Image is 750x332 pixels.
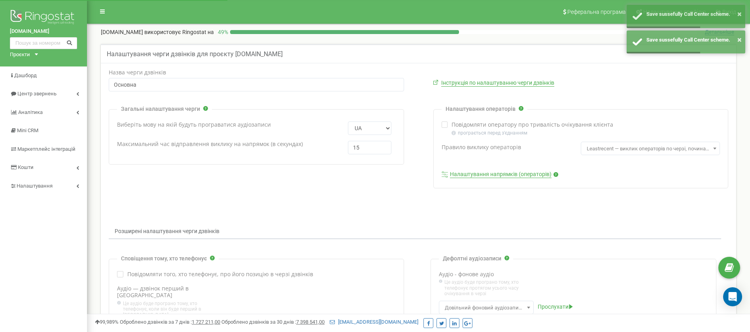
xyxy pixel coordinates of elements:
label: Правило виклику операторів [442,144,581,151]
p: Дефолтні аудіозаписи [443,255,501,262]
span: Довільний фоновий аудіозапис за замовчуванням [439,301,534,314]
button: × [737,8,742,20]
p: Розширені налаштування черги дзвінків [115,228,715,235]
p: Налаштування операторів [446,106,516,112]
label: Максимальний час відправлення виклику на напрямок (в секундах) [117,141,340,148]
div: Проєкти [10,51,30,59]
span: Це аудіо буде програно тому, хто телефонує протягом усього часу очікування в черзі [444,279,533,296]
label: Повідомляти оператору про тривалість очікування клієнта [452,121,666,128]
span: Leastrecent — виклик операторів по черзі, починаючи з того, хто довше всіх не приймав дзвінки [581,142,720,155]
span: Прослухати [538,304,569,310]
span: Аналiтика [18,109,43,115]
span: Mini CRM [17,127,38,133]
span: використовує Ringostat на [144,29,214,35]
span: Реферальна програма [567,9,626,15]
label: Аудіо — дзвінок перший в [GEOGRAPHIC_DATA] [117,285,212,299]
span: Оброблено дзвінків за 30 днів : [221,319,325,325]
p: Сповіщення тому, хто телефонує [121,255,207,262]
label: Аудіо - фонове аудіо [439,271,534,278]
div: Open Intercom Messenger [723,287,742,306]
span: 99,989% [95,319,119,325]
span: Це аудіо буде програно тому, хто телефонує, коли він буде перший в [GEOGRAPHIC_DATA] [123,301,212,318]
a: [DOMAIN_NAME] [10,28,77,35]
u: 7 398 541,00 [296,319,325,325]
u: 1 727 211,00 [192,319,220,325]
p: [DOMAIN_NAME] [101,28,214,36]
div: Save sussefully Call Center scheme. [646,36,739,44]
label: Виберіть мову на якій будуть програватися аудіозаписи [117,121,340,128]
input: Пошук за номером [10,37,77,49]
span: Дашборд [14,72,37,78]
span: Маркетплейс інтеграцій [17,146,76,152]
div: Save sussefully Call Center scheme. [646,11,739,18]
img: Ringostat logo [10,8,77,28]
h5: Налаштування черги дзвінків для проєкту [DOMAIN_NAME] [107,51,283,58]
a: Прослухати [538,304,574,310]
span: Центр звернень [17,91,57,97]
span: Кошти [18,164,34,170]
a: Налаштування напрямків (операторів) [450,171,552,178]
a: Інструкція по налаштуванню черги дзвінків [441,80,554,87]
span: Leastrecent — виклик операторів по черзі, починаючи з того, хто довше всіх не приймав дзвінки [584,143,717,154]
p: програється перед з'єднанням [452,130,720,136]
p: 49 % [214,28,230,36]
label: Повідомляти того, хто телефонує, про його позицію в черзі дзвінків [127,271,396,278]
a: [EMAIL_ADDRESS][DOMAIN_NAME] [330,319,418,325]
span: Налаштування [17,183,53,189]
p: Загальні налаштування черги [121,106,200,112]
span: Довільний фоновий аудіозапис за замовчуванням [442,302,531,313]
span: Оброблено дзвінків за 7 днів : [120,319,220,325]
label: Назва черги дзвінків [109,69,345,76]
button: × [737,34,742,46]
